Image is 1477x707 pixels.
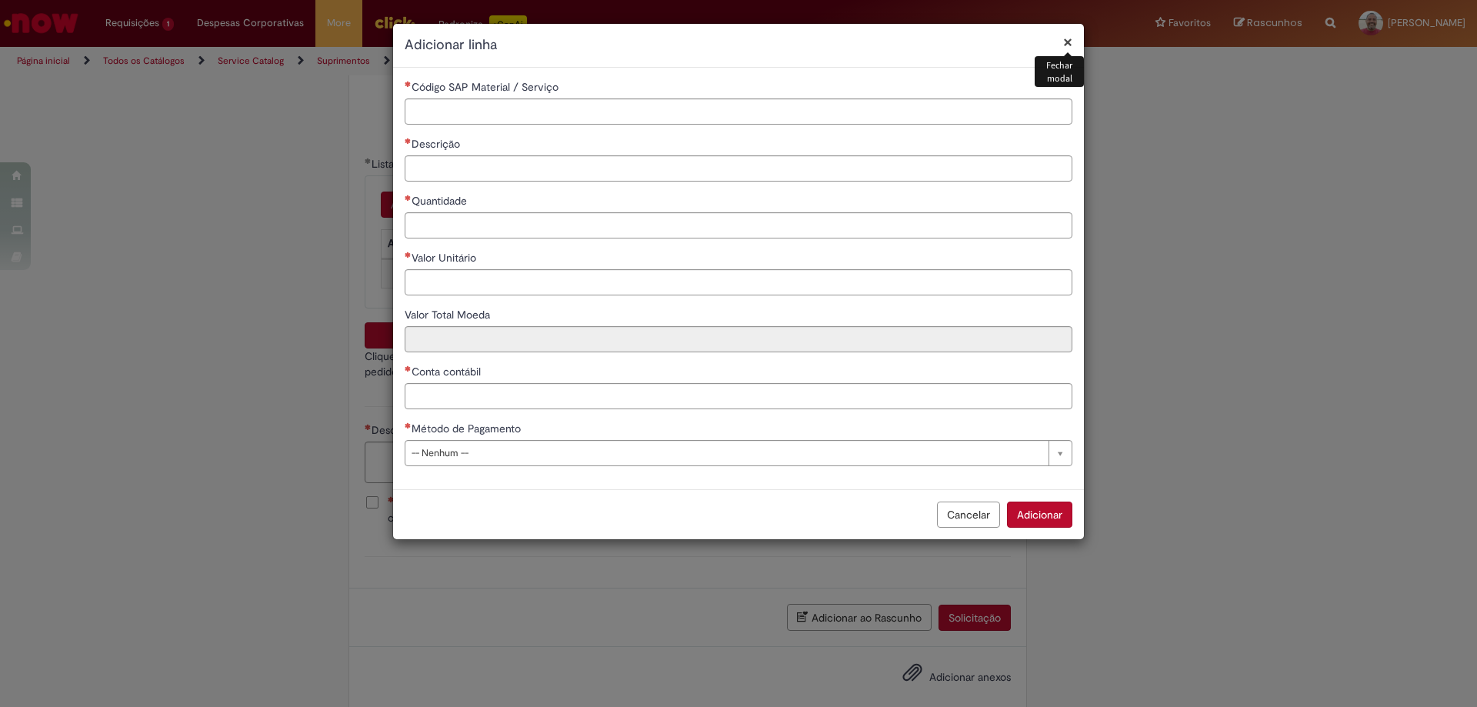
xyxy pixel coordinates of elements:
span: Necessários [405,422,412,429]
span: Valor Unitário [412,251,479,265]
button: Cancelar [937,502,1000,528]
div: Fechar modal [1035,56,1084,87]
button: Fechar modal [1063,34,1072,50]
input: Descrição [405,155,1072,182]
input: Conta contábil [405,383,1072,409]
span: Necessários [405,81,412,87]
span: Necessários [405,252,412,258]
h2: Adicionar linha [405,35,1072,55]
span: Código SAP Material / Serviço [412,80,562,94]
span: Necessários [405,195,412,201]
span: Quantidade [412,194,470,208]
span: Descrição [412,137,463,151]
input: Valor Total Moeda [405,326,1072,352]
input: Valor Unitário [405,269,1072,295]
input: Quantidade [405,212,1072,238]
span: -- Nenhum -- [412,441,1041,465]
span: Somente leitura - Valor Total Moeda [405,308,493,322]
span: Necessários [405,365,412,372]
span: Conta contábil [412,365,484,379]
input: Código SAP Material / Serviço [405,98,1072,125]
button: Adicionar [1007,502,1072,528]
span: Método de Pagamento [412,422,524,435]
span: Necessários [405,138,412,144]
